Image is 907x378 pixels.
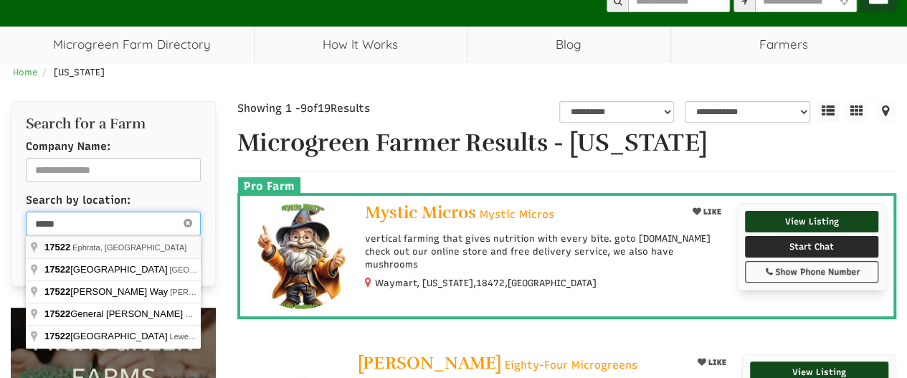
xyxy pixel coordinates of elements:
span: Farmers [671,27,897,62]
h1: Microgreen Farmer Results - [US_STATE] [237,130,896,156]
select: sortbox-1 [685,101,810,123]
a: Microgreen Farm Directory [11,27,254,62]
h2: Search for a Farm [26,116,201,132]
span: Mystic Micros [480,207,554,222]
span: General [PERSON_NAME] Circle [44,308,212,319]
span: 17522 [44,286,70,297]
label: Search by location: [26,193,130,208]
p: vertical farming that gives nutrition with every bite. goto [DOMAIN_NAME] check out our online st... [365,232,727,272]
span: 17522 [44,331,70,341]
a: Blog [467,27,670,62]
button: LIKE [688,203,726,221]
span: [GEOGRAPHIC_DATA], [GEOGRAPHIC_DATA] [169,265,338,274]
span: [GEOGRAPHIC_DATA] [44,331,169,341]
a: Mystic Micros Mystic Micros [365,203,677,225]
span: 17522 [44,308,70,319]
span: 9 [300,102,307,115]
img: Mystic Micros [247,203,353,309]
a: How It Works [255,27,467,62]
a: Start Chat [745,236,878,257]
span: 17522 [44,242,70,252]
a: Home [13,67,38,77]
span: 18472 [476,277,505,290]
span: Mystic Micros [365,202,476,223]
span: [GEOGRAPHIC_DATA] [44,264,169,275]
span: [PERSON_NAME] Way [44,286,170,297]
a: [PERSON_NAME] Eighty-Four Microgreens [358,354,681,376]
select: overall_rating_filter-1 [559,101,674,123]
span: 19 [318,102,331,115]
span: LIKE [706,358,726,367]
span: Lewes, DE [169,332,207,341]
span: [US_STATE] [54,67,105,77]
span: Ephrata, [GEOGRAPHIC_DATA] [72,243,186,252]
span: Eighty-Four Microgreens [504,358,637,373]
span: [PERSON_NAME], [GEOGRAPHIC_DATA] [170,288,321,296]
div: Show Phone Number [753,265,870,278]
small: Waymart, [US_STATE], , [375,278,597,288]
a: View Listing [745,211,878,232]
span: LIKE [701,207,721,217]
span: 17522 [44,264,70,275]
label: Company Name: [26,139,110,154]
span: [PERSON_NAME] [358,352,500,374]
button: LIKE [693,354,731,372]
span: [GEOGRAPHIC_DATA] [508,277,597,290]
div: Showing 1 - of Results [237,101,457,116]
